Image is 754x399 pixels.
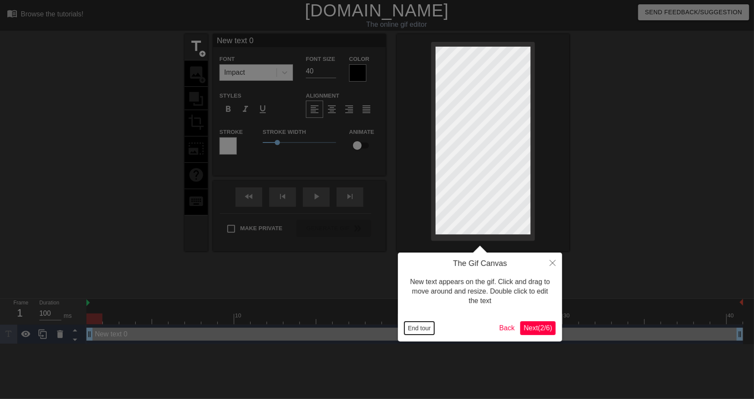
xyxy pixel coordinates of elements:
[543,253,562,272] button: Close
[404,259,556,269] h4: The Gif Canvas
[520,321,556,335] button: Next
[404,322,434,335] button: End tour
[404,269,556,315] div: New text appears on the gif. Click and drag to move around and resize. Double click to edit the text
[524,324,552,332] span: Next ( 2 / 6 )
[496,321,519,335] button: Back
